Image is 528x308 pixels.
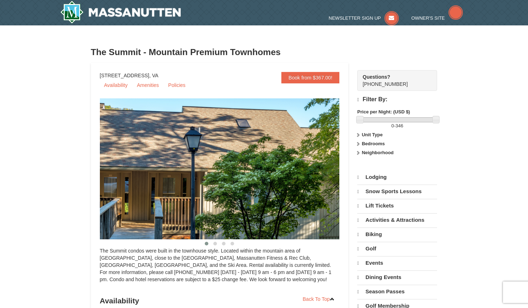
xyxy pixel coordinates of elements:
[100,247,340,290] div: The Summit condos were built in the townhouse style. Located within the mountain area of [GEOGRAP...
[362,150,394,155] strong: Neighborhood
[357,199,437,212] a: Lift Tickets
[357,242,437,255] a: Golf
[391,123,394,128] span: 0
[281,72,339,83] a: Book from $367.00!
[362,141,385,146] strong: Bedrooms
[60,1,181,24] a: Massanutten Resort
[357,270,437,284] a: Dining Events
[411,15,463,21] a: Owner's Site
[164,80,190,91] a: Policies
[357,96,437,103] h4: Filter By:
[329,15,399,21] a: Newsletter Sign Up
[60,1,181,24] img: Massanutten Resort Logo
[363,73,424,87] span: [PHONE_NUMBER]
[357,285,437,298] a: Season Passes
[396,123,403,128] span: 346
[329,15,381,21] span: Newsletter Sign Up
[100,294,340,308] h3: Availability
[132,80,163,91] a: Amenities
[91,45,437,59] h3: The Summit - Mountain Premium Townhomes
[357,228,437,241] a: Biking
[357,171,437,184] a: Lodging
[357,256,437,270] a: Events
[357,109,410,114] strong: Price per Night: (USD $)
[411,15,445,21] span: Owner's Site
[363,74,390,80] strong: Questions?
[362,132,383,137] strong: Unit Type
[100,98,358,239] img: 19219034-1-0eee7e00.jpg
[298,294,340,304] a: Back To Top
[357,185,437,198] a: Snow Sports Lessons
[100,80,132,91] a: Availability
[357,213,437,227] a: Activities & Attractions
[357,122,437,129] label: -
